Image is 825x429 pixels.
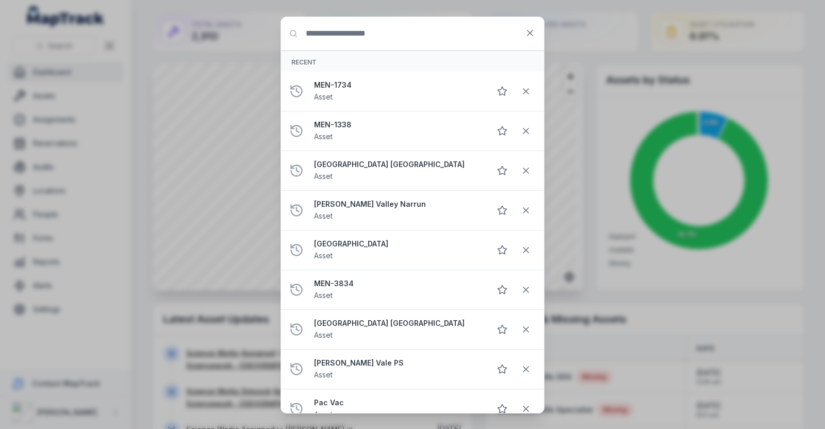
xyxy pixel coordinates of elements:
[314,318,482,341] a: [GEOGRAPHIC_DATA] [GEOGRAPHIC_DATA]Asset
[314,358,482,381] a: [PERSON_NAME] Vale PSAsset
[314,80,482,103] a: MEN-1734Asset
[314,318,482,328] strong: [GEOGRAPHIC_DATA] [GEOGRAPHIC_DATA]
[314,239,482,249] strong: [GEOGRAPHIC_DATA]
[314,331,333,339] span: Asset
[314,159,482,170] strong: [GEOGRAPHIC_DATA] [GEOGRAPHIC_DATA]
[291,58,317,66] span: Recent
[314,370,333,379] span: Asset
[314,239,482,261] a: [GEOGRAPHIC_DATA]Asset
[314,199,482,222] a: [PERSON_NAME] Valley NarrunAsset
[314,172,333,180] span: Asset
[314,92,333,101] span: Asset
[314,199,482,209] strong: [PERSON_NAME] Valley Narrun
[314,278,482,289] strong: MEN-3834
[314,358,482,368] strong: [PERSON_NAME] Vale PS
[314,120,482,142] a: MEN-1338Asset
[314,132,333,141] span: Asset
[314,410,333,419] span: Asset
[314,159,482,182] a: [GEOGRAPHIC_DATA] [GEOGRAPHIC_DATA]Asset
[314,278,482,301] a: MEN-3834Asset
[314,291,333,300] span: Asset
[314,80,482,90] strong: MEN-1734
[314,398,482,408] strong: Pac Vac
[314,211,333,220] span: Asset
[314,120,482,130] strong: MEN-1338
[314,398,482,420] a: Pac VacAsset
[314,251,333,260] span: Asset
